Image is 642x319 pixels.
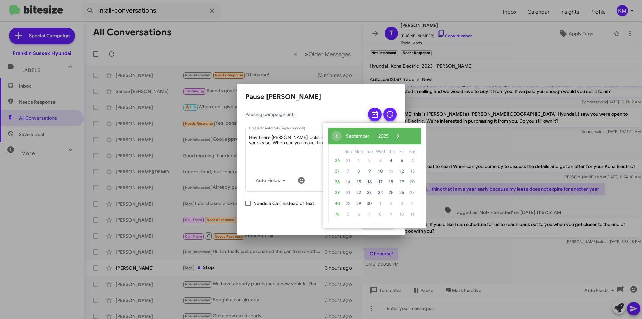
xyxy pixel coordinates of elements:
[343,187,353,198] span: 21
[332,166,343,177] span: 37
[378,133,389,139] span: 2025
[364,209,375,220] span: 7
[332,187,343,198] span: 39
[332,155,343,166] span: 36
[407,155,418,166] span: 6
[407,166,418,177] span: 13
[353,148,364,155] th: weekday
[332,177,343,187] span: 38
[364,148,375,155] th: weekday
[393,131,403,141] button: ›
[407,177,418,187] span: 20
[396,198,407,209] span: 3
[407,187,418,198] span: 27
[375,198,386,209] span: 1
[396,166,407,177] span: 12
[364,155,375,166] span: 2
[343,209,353,220] span: 5
[245,92,397,102] h2: Pause [PERSON_NAME]
[364,166,375,177] span: 9
[343,198,353,209] span: 28
[250,174,293,186] button: Auto Fields
[364,187,375,198] span: 23
[364,198,375,209] span: 30
[256,174,288,186] span: Auto Fields
[407,198,418,209] span: 4
[375,148,386,155] th: weekday
[332,131,403,137] bs-datepicker-navigation-view: ​ ​ ​
[353,166,364,177] span: 8
[375,177,386,187] span: 17
[343,177,353,187] span: 14
[364,177,375,187] span: 16
[353,177,364,187] span: 15
[342,131,374,141] button: September
[343,155,353,166] span: 31
[386,209,396,220] span: 9
[375,155,386,166] span: 3
[353,187,364,198] span: 22
[343,166,353,177] span: 7
[396,187,407,198] span: 26
[396,177,407,187] span: 19
[375,209,386,220] span: 8
[323,123,426,228] bs-datepicker-container: calendar
[375,187,386,198] span: 24
[396,209,407,220] span: 10
[396,148,407,155] th: weekday
[386,177,396,187] span: 18
[386,198,396,209] span: 2
[343,148,353,155] th: weekday
[386,148,396,155] th: weekday
[346,133,369,139] span: September
[332,131,342,141] span: ‹
[332,198,343,209] span: 40
[407,148,418,155] th: weekday
[375,166,386,177] span: 10
[386,166,396,177] span: 11
[374,131,393,141] button: 2025
[353,209,364,220] span: 6
[253,199,314,207] span: Needs a Call, instead of Text
[353,155,364,166] span: 1
[245,111,362,118] span: Pausing campaign until
[332,209,343,220] span: 41
[386,187,396,198] span: 25
[396,155,407,166] span: 5
[386,155,396,166] span: 4
[407,209,418,220] span: 11
[353,198,364,209] span: 29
